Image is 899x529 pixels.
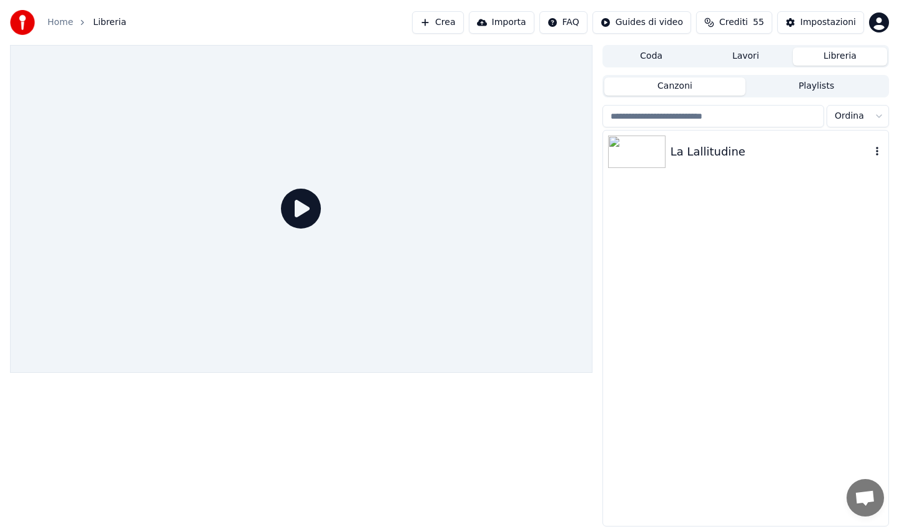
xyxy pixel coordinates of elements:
button: Impostazioni [777,11,864,34]
button: FAQ [539,11,587,34]
button: Importa [469,11,534,34]
button: Canzoni [604,77,746,96]
span: 55 [753,16,764,29]
button: Coda [604,47,699,66]
button: Libreria [793,47,887,66]
button: Playlists [745,77,887,96]
a: Home [47,16,73,29]
span: Ordina [835,110,864,122]
a: Aprire la chat [847,479,884,517]
span: Libreria [93,16,126,29]
button: Crediti55 [696,11,772,34]
button: Crea [412,11,463,34]
nav: breadcrumb [47,16,126,29]
button: Guides di video [592,11,691,34]
div: La Lallitudine [671,143,871,161]
img: youka [10,10,35,35]
button: Lavori [699,47,793,66]
div: Impostazioni [800,16,856,29]
span: Crediti [719,16,748,29]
